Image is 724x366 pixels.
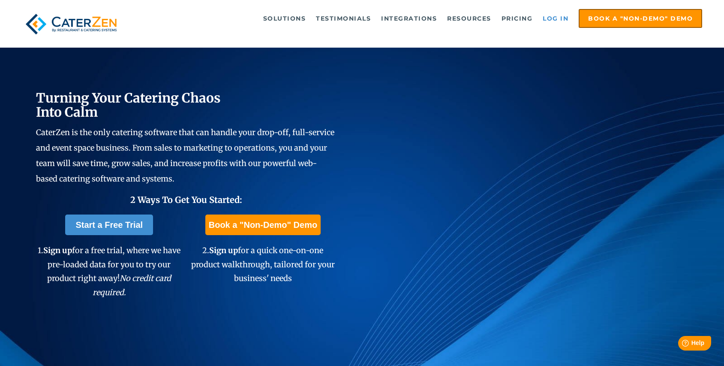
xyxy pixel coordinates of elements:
[43,245,72,255] span: Sign up
[36,127,334,184] span: CaterZen is the only catering software that can handle your drop-off, full-service and event spac...
[259,10,310,27] a: Solutions
[648,333,715,357] iframe: Help widget launcher
[191,245,335,283] span: 2. for a quick one-on-one product walkthrough, tailored for your business' needs
[38,245,180,297] span: 1. for a free trial, where we have pre-loaded data for you to try our product right away!
[205,215,321,235] a: Book a "Non-Demo" Demo
[65,215,153,235] a: Start a Free Trial
[138,9,702,28] div: Navigation Menu
[209,245,238,255] span: Sign up
[130,194,242,205] span: 2 Ways To Get You Started:
[377,10,441,27] a: Integrations
[36,90,221,120] span: Turning Your Catering Chaos Into Calm
[579,9,702,28] a: Book a "Non-Demo" Demo
[538,10,573,27] a: Log in
[443,10,496,27] a: Resources
[22,9,121,39] img: caterzen
[312,10,375,27] a: Testimonials
[497,10,537,27] a: Pricing
[93,273,171,297] em: No credit card required.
